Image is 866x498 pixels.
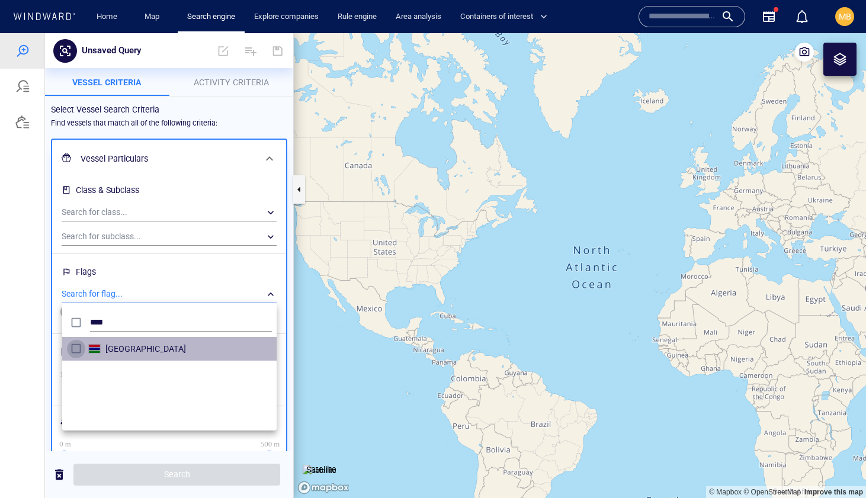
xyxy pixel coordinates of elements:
span: Containers of interest [460,10,547,24]
a: Area analysis [391,7,446,27]
button: MB [833,5,857,28]
div: grid [62,304,277,393]
a: Home [92,7,122,27]
button: Containers of interest [456,7,557,27]
button: Map [135,7,173,27]
a: Map [140,7,168,27]
a: Rule engine [333,7,381,27]
button: Home [88,7,126,27]
span: MB [839,12,851,21]
div: Notification center [795,9,809,24]
div: Gambia [105,309,272,323]
a: Search engine [182,7,240,27]
span: [GEOGRAPHIC_DATA] [105,309,272,323]
a: Explore companies [249,7,323,27]
iframe: Chat [816,445,857,489]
